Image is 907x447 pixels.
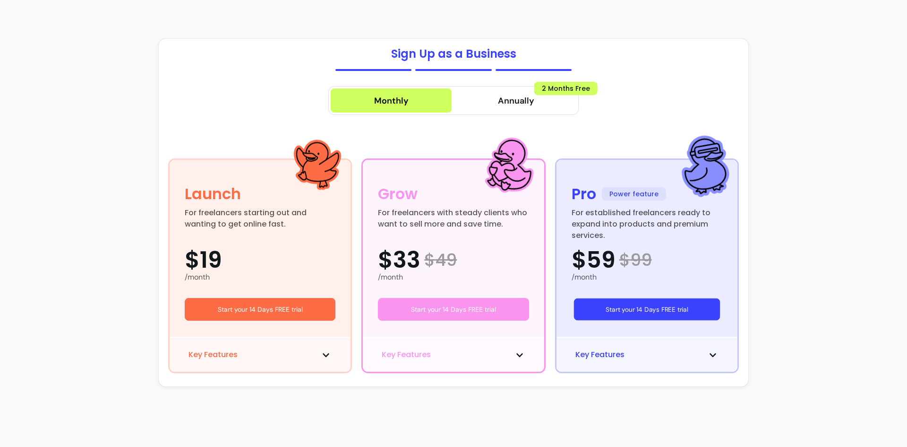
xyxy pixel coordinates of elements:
div: Launch [185,183,241,205]
span: Annually [498,94,534,107]
button: Key Features [575,349,719,360]
span: $ 49 [424,251,457,270]
span: $ 99 [619,251,652,270]
div: /month [185,272,335,283]
span: $59 [572,249,616,272]
span: Key Features [575,349,625,360]
span: $19 [185,249,222,272]
h1: Sign Up as a Business [391,46,516,61]
button: Start your 14 Days FREE trial [185,298,335,321]
div: /month [572,272,722,283]
span: 2 Months Free [534,82,598,95]
span: Power feature [602,187,666,201]
div: /month [378,272,529,283]
button: Start your 14 Days FREE trial [378,298,529,321]
div: Grow [378,183,418,205]
span: $33 [378,249,420,272]
div: For established freelancers ready to expand into products and premium services. [572,207,722,230]
button: Start your 14 Days FREE trial [573,298,720,321]
div: For freelancers starting out and wanting to get online fast. [185,207,335,230]
div: Monthly [374,94,409,107]
button: Key Features [188,349,332,360]
button: Key Features [382,349,525,360]
div: For freelancers with steady clients who want to sell more and save time. [378,207,529,230]
span: Key Features [382,349,431,360]
span: Key Features [188,349,238,360]
div: Pro [572,183,596,205]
